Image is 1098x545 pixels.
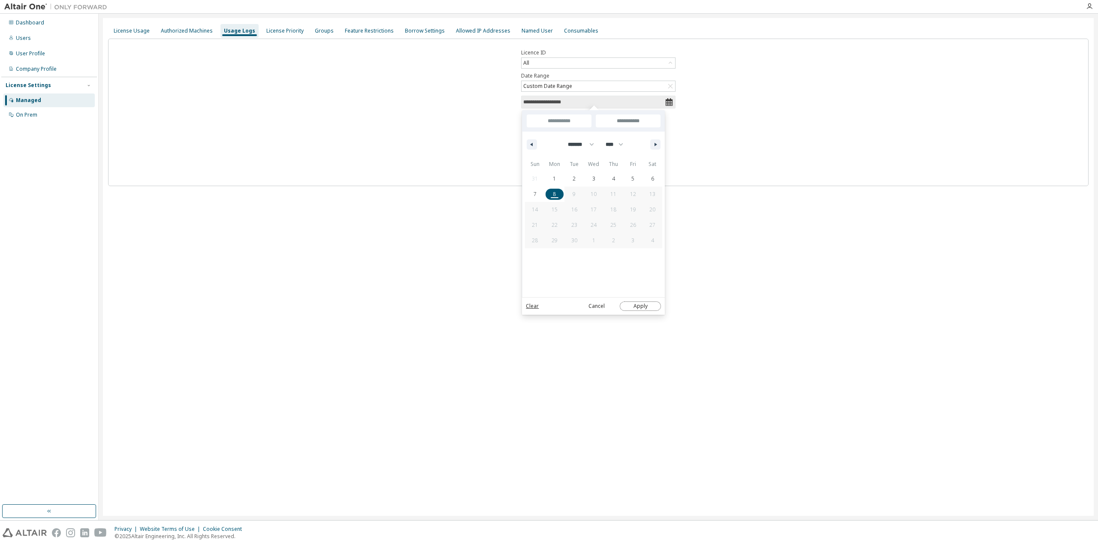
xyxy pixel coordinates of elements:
div: On Prem [16,111,37,118]
div: Website Terms of Use [140,526,203,533]
div: License Usage [114,27,150,34]
button: 13 [643,187,663,202]
button: 20 [643,202,663,217]
span: 22 [552,217,558,233]
span: Tue [564,157,584,171]
button: 4 [603,171,623,187]
span: Wed [584,157,603,171]
button: 11 [603,187,623,202]
span: 7 [534,187,537,202]
button: 30 [564,233,584,248]
img: altair_logo.svg [3,528,47,537]
div: All [522,58,675,68]
button: 3 [584,171,603,187]
span: 2 [573,171,576,187]
div: Dashboard [16,19,44,26]
span: 17 [591,202,597,217]
span: 8 [553,187,556,202]
div: Allowed IP Addresses [456,27,510,34]
span: 3 [592,171,595,187]
img: linkedin.svg [80,528,89,537]
span: 12 [630,187,636,202]
div: Managed [16,97,41,104]
a: Clear [526,302,539,310]
div: Users [16,35,31,42]
button: 15 [545,202,564,217]
span: Last Month [522,206,531,229]
div: License Priority [266,27,304,34]
span: 25 [610,217,616,233]
button: 29 [545,233,564,248]
span: 15 [552,202,558,217]
button: 19 [623,202,643,217]
div: Privacy [115,526,140,533]
span: 20 [649,202,655,217]
button: 7 [525,187,545,202]
span: 21 [532,217,538,233]
button: 8 [545,187,564,202]
span: 28 [532,233,538,248]
div: Named User [522,27,553,34]
button: 23 [564,217,584,233]
span: 5 [631,171,634,187]
button: 18 [603,202,623,217]
img: facebook.svg [52,528,61,537]
span: 13 [649,187,655,202]
label: Licence ID [521,49,676,56]
button: 28 [525,233,545,248]
div: Feature Restrictions [345,27,394,34]
div: Custom Date Range [522,81,675,91]
button: 12 [623,187,643,202]
span: [DATE] [522,125,531,139]
button: 1 [545,171,564,187]
img: youtube.svg [94,528,107,537]
div: Company Profile [16,66,57,72]
button: 25 [603,217,623,233]
span: 26 [630,217,636,233]
span: 11 [610,187,616,202]
label: Date Range [521,72,676,79]
div: Cookie Consent [203,526,247,533]
button: 14 [525,202,545,217]
div: Usage Logs [224,27,255,34]
span: 27 [649,217,655,233]
span: Sun [525,157,545,171]
div: Consumables [564,27,598,34]
div: Authorized Machines [161,27,213,34]
span: Sat [643,157,663,171]
span: 24 [591,217,597,233]
span: 6 [651,171,654,187]
div: Groups [315,27,334,34]
span: Thu [603,157,623,171]
span: 9 [573,187,576,202]
img: instagram.svg [66,528,75,537]
button: 27 [643,217,663,233]
button: 17 [584,202,603,217]
span: 1 [553,171,556,187]
span: 16 [571,202,577,217]
img: Altair One [4,3,112,11]
button: 26 [623,217,643,233]
button: 5 [623,171,643,187]
p: © 2025 Altair Engineering, Inc. All Rights Reserved. [115,533,247,540]
button: 22 [545,217,564,233]
span: This Week [522,139,531,162]
span: 23 [571,217,577,233]
div: User Profile [16,50,45,57]
span: 19 [630,202,636,217]
span: Last Week [522,162,531,184]
span: [DATE] [522,110,531,125]
button: Cancel [576,302,617,310]
span: 30 [571,233,577,248]
button: 16 [564,202,584,217]
div: All [522,58,531,68]
button: 21 [525,217,545,233]
span: Mon [545,157,564,171]
span: 14 [532,202,538,217]
span: Fri [623,157,643,171]
span: 29 [552,233,558,248]
button: 2 [564,171,584,187]
span: 10 [591,187,597,202]
div: Custom Date Range [522,81,573,91]
span: This Month [522,184,531,206]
